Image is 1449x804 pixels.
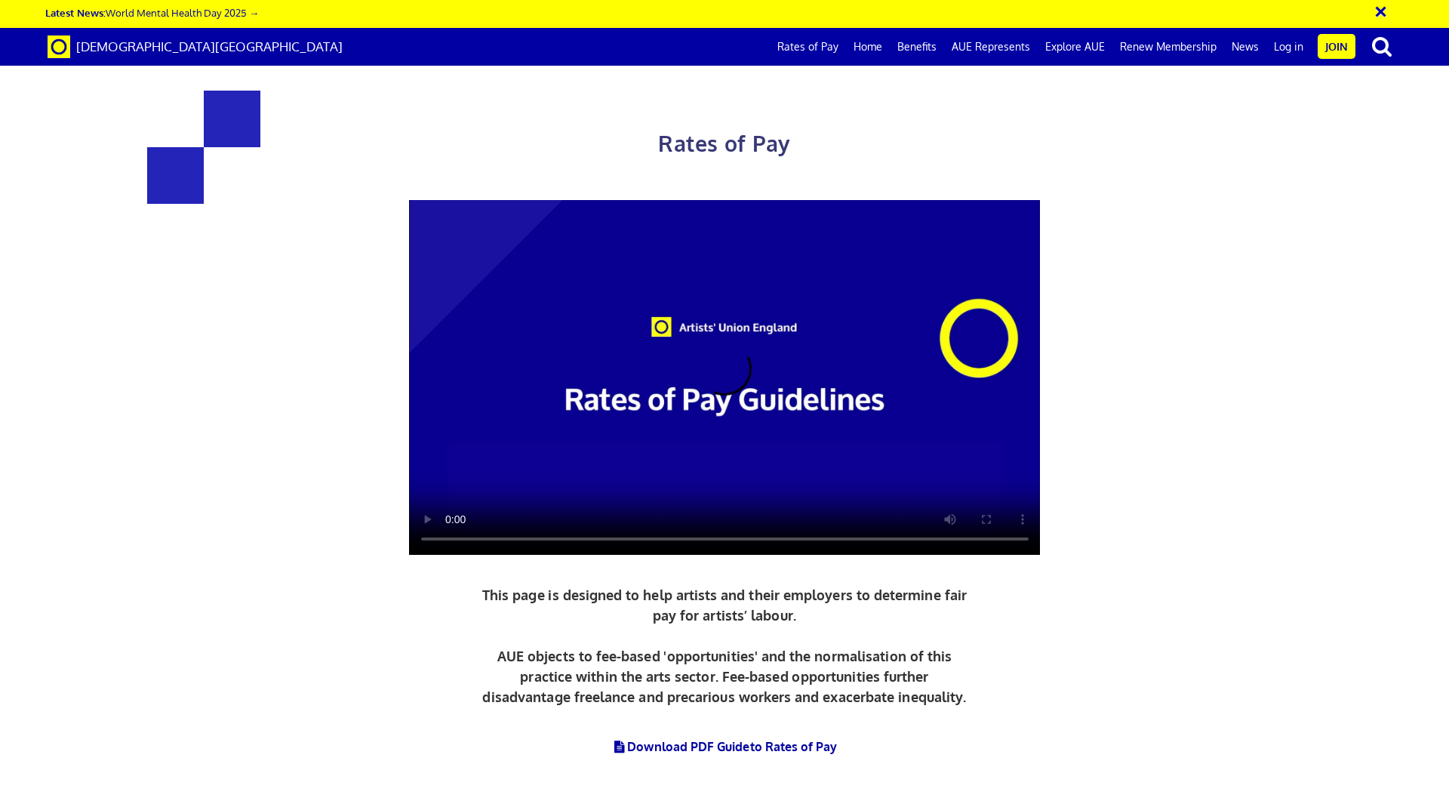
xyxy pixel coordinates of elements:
a: Latest News:World Mental Health Day 2025 → [45,6,259,19]
a: Join [1318,34,1355,59]
a: News [1224,28,1266,66]
a: Explore AUE [1038,28,1112,66]
button: search [1358,30,1405,62]
a: Download PDF Guideto Rates of Pay [612,739,838,754]
a: Benefits [890,28,944,66]
strong: Latest News: [45,6,106,19]
a: Rates of Pay [770,28,846,66]
a: Home [846,28,890,66]
p: This page is designed to help artists and their employers to determine fair pay for artists’ labo... [478,585,971,707]
a: Log in [1266,28,1311,66]
a: Brand [DEMOGRAPHIC_DATA][GEOGRAPHIC_DATA] [36,28,354,66]
span: [DEMOGRAPHIC_DATA][GEOGRAPHIC_DATA] [76,39,343,54]
a: AUE Represents [944,28,1038,66]
span: Rates of Pay [658,130,790,157]
a: Renew Membership [1112,28,1224,66]
span: to Rates of Pay [750,739,838,754]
